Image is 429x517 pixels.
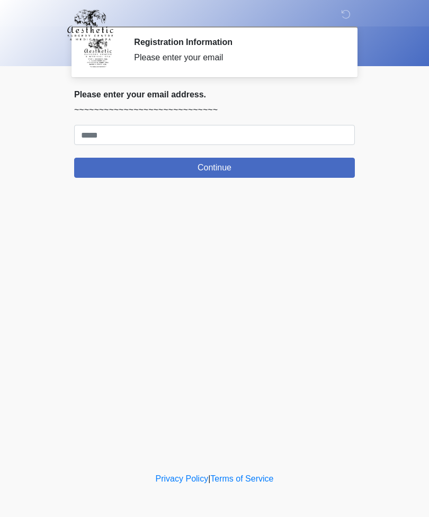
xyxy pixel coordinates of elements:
[82,37,114,69] img: Agent Avatar
[74,104,355,116] p: ~~~~~~~~~~~~~~~~~~~~~~~~~~~~~
[156,474,209,483] a: Privacy Policy
[134,51,339,64] div: Please enter your email
[74,158,355,178] button: Continue
[74,89,355,99] h2: Please enter your email address.
[210,474,273,483] a: Terms of Service
[64,8,117,42] img: Aesthetic Surgery Centre, PLLC Logo
[208,474,210,483] a: |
